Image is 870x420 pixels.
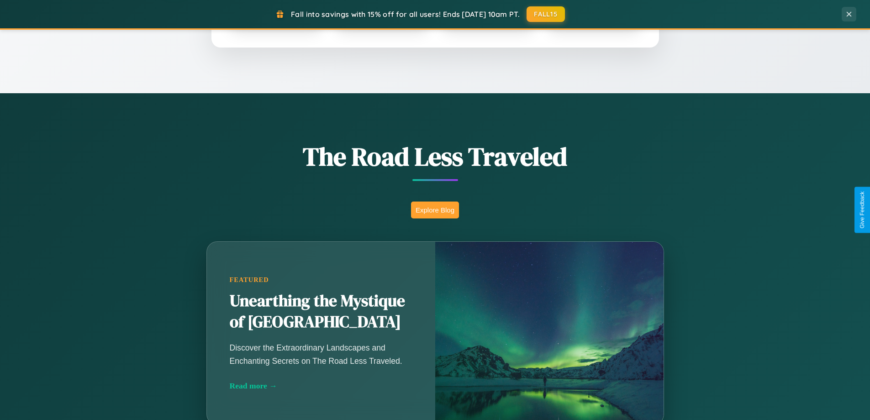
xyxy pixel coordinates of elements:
h2: Unearthing the Mystique of [GEOGRAPHIC_DATA] [230,291,412,333]
div: Read more → [230,381,412,391]
button: FALL15 [527,6,565,22]
button: Explore Blog [411,202,459,218]
p: Discover the Extraordinary Landscapes and Enchanting Secrets on The Road Less Traveled. [230,341,412,367]
span: Fall into savings with 15% off for all users! Ends [DATE] 10am PT. [291,10,520,19]
div: Give Feedback [859,191,865,229]
div: Featured [230,276,412,284]
h1: The Road Less Traveled [161,139,709,174]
